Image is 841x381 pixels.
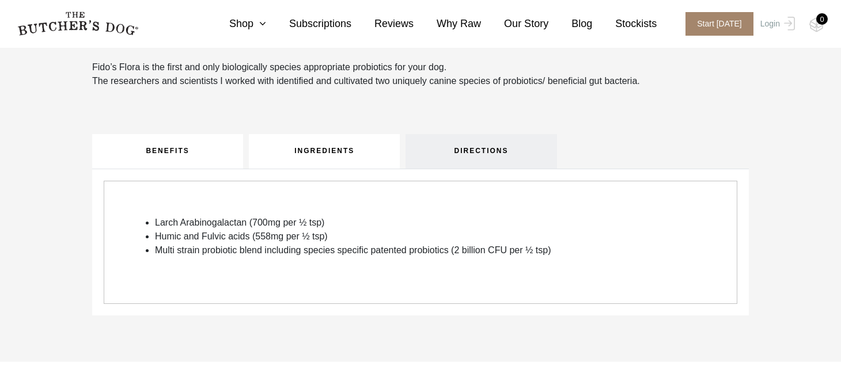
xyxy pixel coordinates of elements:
span: Start [DATE] [685,12,753,36]
a: DIRECTIONS [406,134,556,169]
a: BENEFITS [92,134,243,169]
a: Reviews [351,16,414,32]
img: TBD_Cart-Empty.png [809,17,824,32]
a: Shop [206,16,266,32]
a: Start [DATE] [674,12,757,36]
li: Humic and Fulvic acids (558mg per ½ tsp) [155,230,708,243]
a: Why Raw [414,16,481,32]
a: Stockists [592,16,657,32]
a: Our Story [481,16,548,32]
p: Fido’s Flora is the first and only biologically species appropriate probiotics for your dog. [92,60,640,74]
li: Larch Arabinogalactan (700mg per ½ tsp) [155,216,708,230]
p: The researchers and scientists I worked with identified and cultivated two uniquely canine specie... [92,74,640,88]
li: Multi strain probiotic blend including species specific patented probiotics (2 billion CFU per ½ ... [155,243,708,257]
a: INGREDIENTS [249,134,400,169]
a: Subscriptions [266,16,351,32]
a: Login [757,12,795,36]
div: 0 [816,13,828,25]
a: Blog [548,16,592,32]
